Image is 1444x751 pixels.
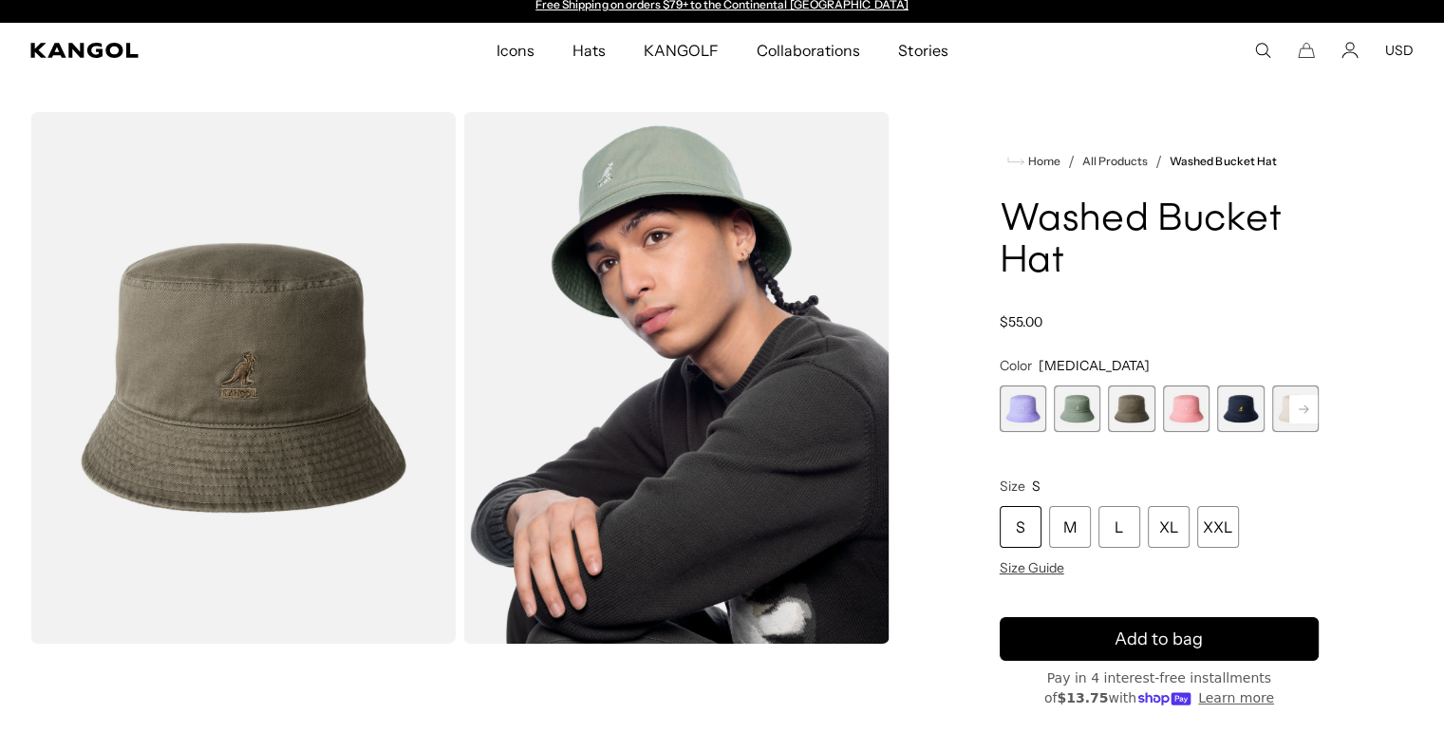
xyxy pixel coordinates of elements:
[1298,42,1315,59] button: Cart
[1163,385,1210,432] div: 4 of 13
[644,23,719,78] span: KANGOLF
[1115,627,1203,652] span: Add to bag
[477,23,553,78] a: Icons
[1217,385,1264,432] div: 5 of 13
[30,112,890,644] product-gallery: Gallery Viewer
[1341,42,1359,59] a: Account
[1148,506,1190,548] div: XL
[1108,385,1154,432] div: 3 of 13
[1024,155,1060,168] span: Home
[625,23,738,78] a: KANGOLF
[1054,385,1100,432] div: 2 of 13
[1254,42,1271,59] summary: Search here
[1000,559,1064,576] span: Size Guide
[1000,313,1042,330] span: $55.00
[1054,385,1100,432] label: SAGE GREEN
[1007,153,1060,170] a: Home
[1000,617,1319,661] button: Add to bag
[30,43,328,58] a: Kangol
[463,112,889,644] img: sage-green
[1039,357,1150,374] span: [MEDICAL_DATA]
[1385,42,1414,59] button: USD
[738,23,879,78] a: Collaborations
[1163,385,1210,432] label: Pepto
[1032,478,1041,495] span: S
[1217,385,1264,432] label: Navy
[30,112,456,644] img: color-smog
[1049,506,1091,548] div: M
[1000,357,1032,374] span: Color
[1000,150,1319,173] nav: breadcrumbs
[1000,385,1046,432] label: Iced Lilac
[1082,155,1148,168] a: All Products
[572,23,606,78] span: Hats
[1000,506,1041,548] div: S
[1170,155,1276,168] a: Washed Bucket Hat
[1000,478,1025,495] span: Size
[1272,385,1319,432] div: 6 of 13
[1197,506,1239,548] div: XXL
[1108,385,1154,432] label: Smog
[1148,150,1162,173] li: /
[1000,385,1046,432] div: 1 of 13
[1060,150,1075,173] li: /
[757,23,860,78] span: Collaborations
[1272,385,1319,432] label: Khaki
[898,23,947,78] span: Stories
[553,23,625,78] a: Hats
[879,23,966,78] a: Stories
[1098,506,1140,548] div: L
[1000,199,1319,283] h1: Washed Bucket Hat
[496,23,534,78] span: Icons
